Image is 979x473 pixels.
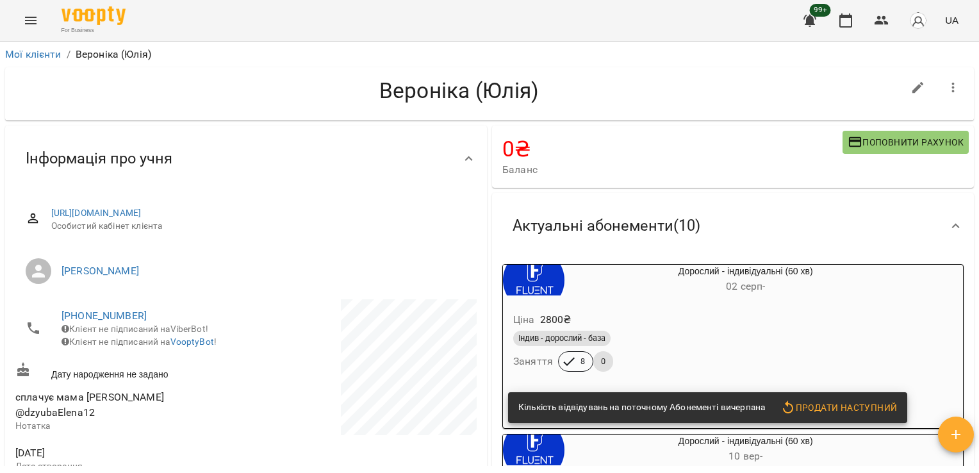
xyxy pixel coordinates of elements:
[775,396,902,419] button: Продати наступний
[51,220,466,233] span: Особистий кабінет клієнта
[540,312,572,328] p: 2800 ₴
[15,5,46,36] button: Menu
[945,13,958,27] span: UA
[67,47,70,62] li: /
[76,47,151,62] p: Вероніка (Юлія)
[15,78,903,104] h4: Вероніка (Юлія)
[5,47,974,62] nav: breadcrumb
[62,324,208,334] span: Клієнт не підписаний на ViberBot!
[62,6,126,25] img: Voopty Logo
[170,336,214,347] a: VooptyBot
[728,450,762,462] span: 10 вер -
[13,360,246,383] div: Дату народження не задано
[513,311,535,329] h6: Ціна
[62,265,139,277] a: [PERSON_NAME]
[843,131,969,154] button: Поповнити рахунок
[593,356,613,367] span: 0
[15,445,243,461] span: [DATE]
[513,333,611,344] span: Індив - дорослий - база
[5,48,62,60] a: Мої клієнти
[492,193,974,259] div: Актуальні абонементи(10)
[51,208,142,218] a: [URL][DOMAIN_NAME]
[848,135,964,150] span: Поповнити рахунок
[503,265,926,387] button: Дорослий - індивідуальні (60 хв)02 серп- Ціна2800₴Індив - дорослий - базаЗаняття80
[810,4,831,17] span: 99+
[518,396,765,419] div: Кількість відвідувань на поточному Абонементі вичерпана
[502,136,843,162] h4: 0 ₴
[564,435,926,465] div: Дорослий - індивідуальні (60 хв)
[940,8,964,32] button: UA
[62,310,147,322] a: [PHONE_NUMBER]
[513,216,700,236] span: Актуальні абонементи ( 10 )
[15,460,243,473] p: Дата створення
[726,280,765,292] span: 02 серп -
[5,126,487,192] div: Інформація про учня
[503,435,564,465] div: Дорослий - індивідуальні (60 хв)
[780,400,897,415] span: Продати наступний
[503,265,564,295] div: Дорослий - індивідуальні (60 хв)
[564,265,926,295] div: Дорослий - індивідуальні (60 хв)
[26,149,172,169] span: Інформація про учня
[502,162,843,178] span: Баланс
[15,420,243,433] p: Нотатка
[62,336,217,347] span: Клієнт не підписаний на !
[513,353,553,370] h6: Заняття
[15,391,164,419] span: сплачує мама [PERSON_NAME] @dzyubaElena12
[62,26,126,35] span: For Business
[573,356,593,367] span: 8
[909,12,927,29] img: avatar_s.png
